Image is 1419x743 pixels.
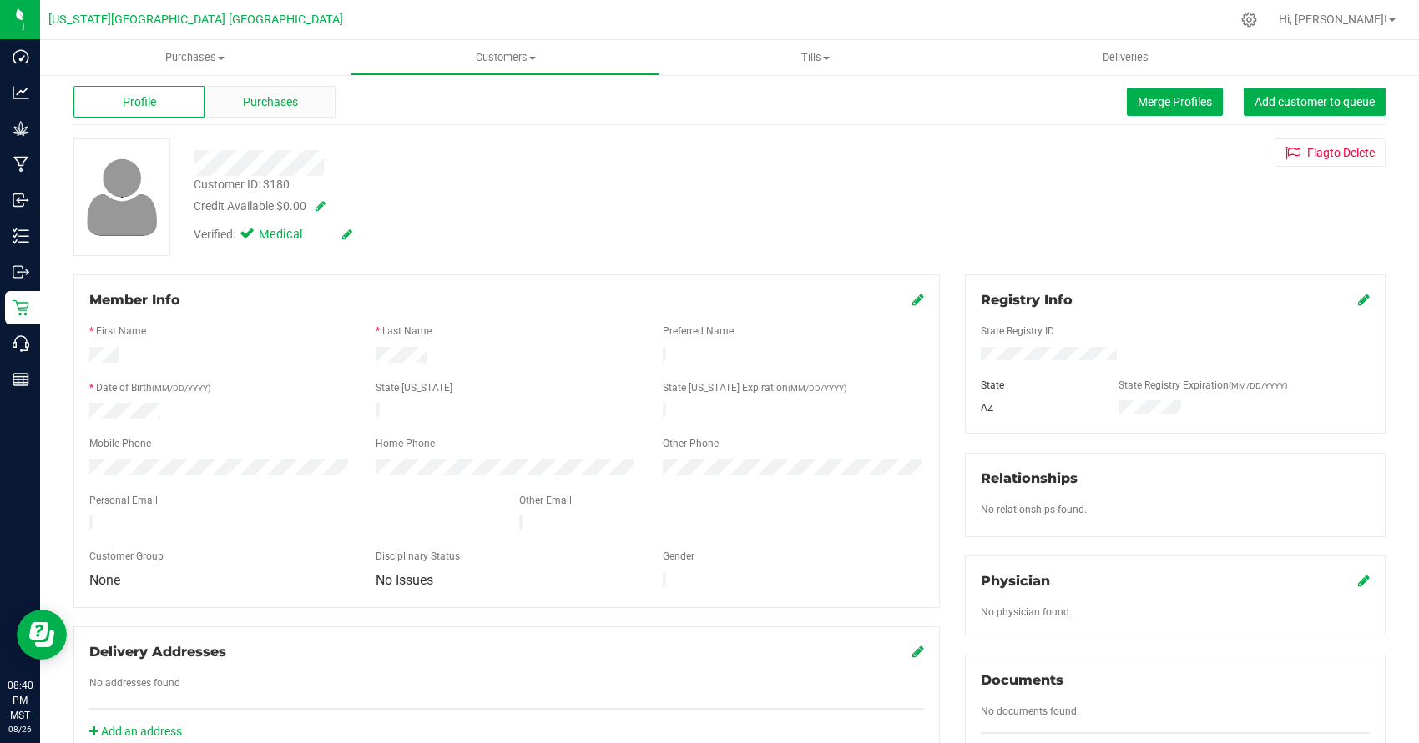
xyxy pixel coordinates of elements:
[1080,50,1171,65] span: Deliveries
[194,198,837,215] div: Credit Available:
[89,725,182,738] a: Add an address
[1127,88,1223,116] button: Merge Profiles
[1138,95,1212,108] span: Merge Profiles
[89,644,226,660] span: Delivery Addresses
[981,606,1072,618] span: No physician found.
[663,380,846,395] label: State [US_STATE] Expiration
[968,400,1106,415] div: AZ
[13,228,29,244] inline-svg: Inventory
[123,93,156,111] span: Profile
[78,154,166,240] img: user-icon.png
[259,226,326,244] span: Medical
[243,93,298,111] span: Purchases
[1229,381,1287,390] span: (MM/DD/YYYY)
[17,610,67,660] iframe: Resource center
[96,324,146,339] label: First Name
[194,176,290,193] div: Customer ID: 3180
[1255,95,1375,108] span: Add customer to queue
[13,299,29,316] inline-svg: Retail
[96,380,210,395] label: Date of Birth
[1119,378,1287,393] label: State Registry Expiration
[1275,138,1386,167] button: Flagto Delete
[13,264,29,280] inline-svg: Outbound
[8,723,33,735] p: 08/26
[89,292,180,308] span: Member Info
[376,549,460,564] label: Disciplinary Status
[194,226,352,244] div: Verified:
[13,120,29,137] inline-svg: Grow
[968,378,1106,393] div: State
[981,573,1050,589] span: Physician
[89,436,151,451] label: Mobile Phone
[663,549,694,564] label: Gender
[788,384,846,393] span: (MM/DD/YYYY)
[276,199,306,213] span: $0.00
[376,380,452,395] label: State [US_STATE]
[13,335,29,352] inline-svg: Call Center
[382,324,432,339] label: Last Name
[13,371,29,388] inline-svg: Reports
[89,572,120,588] span: None
[13,84,29,101] inline-svg: Analytics
[981,672,1063,688] span: Documents
[1244,88,1386,116] button: Add customer to queue
[351,40,661,75] a: Customers
[971,40,1281,75] a: Deliveries
[8,678,33,723] p: 08:40 PM MST
[981,502,1087,517] label: No relationships found.
[981,324,1054,339] label: State Registry ID
[13,192,29,208] inline-svg: Inbound
[40,50,351,65] span: Purchases
[89,549,164,564] label: Customer Group
[663,324,734,339] label: Preferred Name
[1239,12,1260,28] div: Manage settings
[661,50,970,65] span: Tills
[519,493,572,508] label: Other Email
[663,436,719,451] label: Other Phone
[660,40,971,75] a: Tills
[40,40,351,75] a: Purchases
[152,384,210,393] span: (MM/DD/YYYY)
[376,436,435,451] label: Home Phone
[1279,13,1387,26] span: Hi, [PERSON_NAME]!
[351,50,660,65] span: Customers
[13,156,29,173] inline-svg: Manufacturing
[981,292,1073,308] span: Registry Info
[48,13,343,27] span: [US_STATE][GEOGRAPHIC_DATA] [GEOGRAPHIC_DATA]
[981,705,1079,717] span: No documents found.
[89,675,180,690] label: No addresses found
[376,572,433,588] span: No Issues
[89,493,158,508] label: Personal Email
[981,470,1078,486] span: Relationships
[13,48,29,65] inline-svg: Dashboard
